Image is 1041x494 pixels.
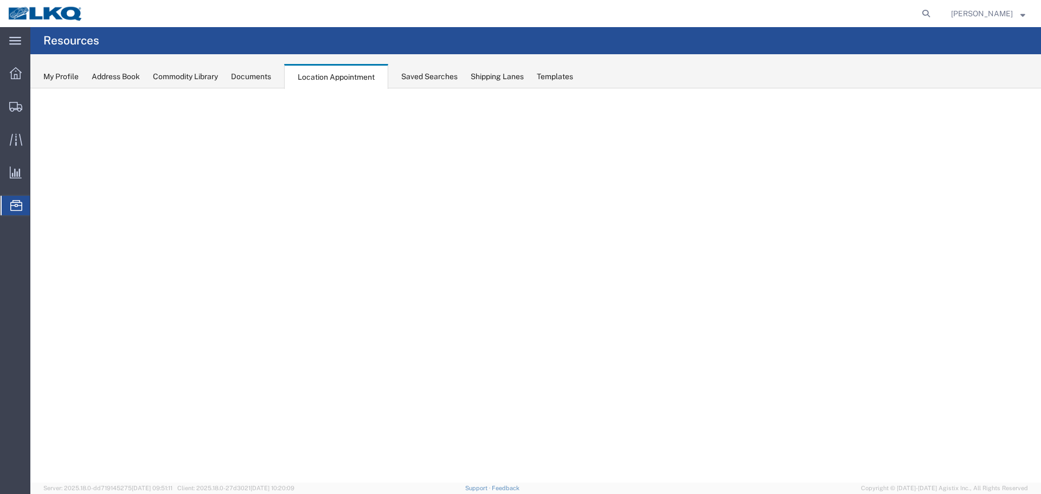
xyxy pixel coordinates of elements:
span: Client: 2025.18.0-27d3021 [177,485,294,491]
span: [DATE] 09:51:11 [132,485,172,491]
span: Lea Merryweather [951,8,1013,20]
div: Commodity Library [153,71,218,82]
h4: Resources [43,27,99,54]
span: [DATE] 10:20:09 [250,485,294,491]
div: Shipping Lanes [471,71,524,82]
button: [PERSON_NAME] [950,7,1026,20]
a: Support [465,485,492,491]
iframe: FS Legacy Container [30,88,1041,483]
div: My Profile [43,71,79,82]
span: Server: 2025.18.0-dd719145275 [43,485,172,491]
div: Address Book [92,71,140,82]
img: logo [8,5,83,22]
div: Documents [231,71,271,82]
div: Templates [537,71,573,82]
div: Location Appointment [284,64,388,89]
div: Saved Searches [401,71,458,82]
a: Feedback [492,485,519,491]
span: Copyright © [DATE]-[DATE] Agistix Inc., All Rights Reserved [861,484,1028,493]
